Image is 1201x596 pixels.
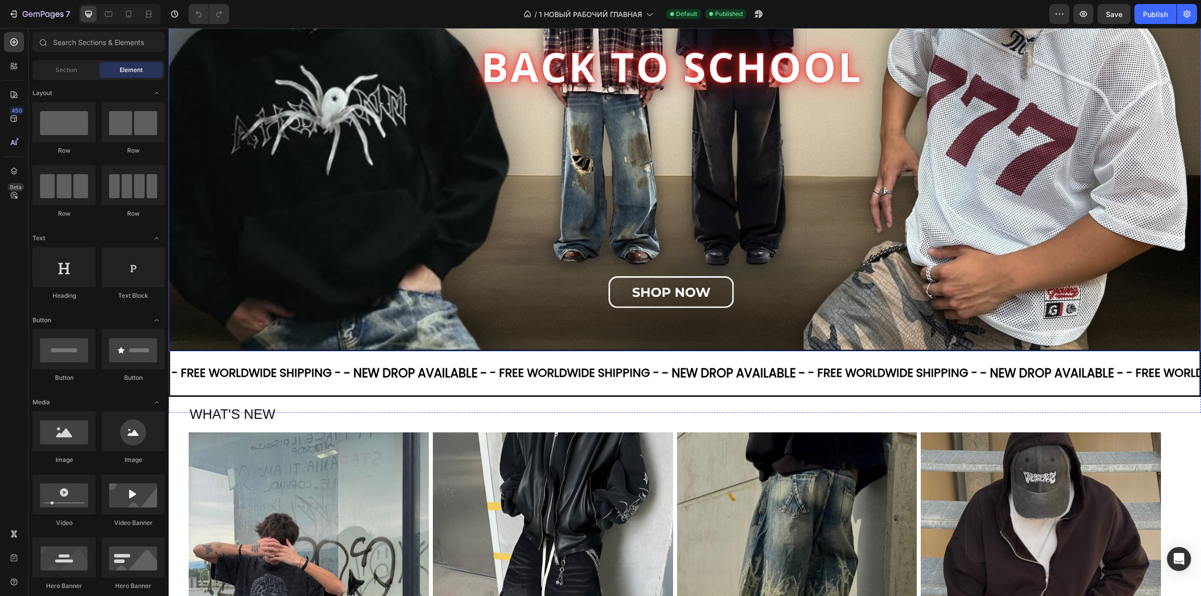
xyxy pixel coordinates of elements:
span: Save [1106,10,1122,19]
div: Image [102,455,165,464]
div: Video [33,518,96,527]
div: Button [102,373,165,382]
iframe: Design area [169,28,1201,596]
div: Hero Banner [102,581,165,590]
div: Image [33,455,96,464]
div: Publish [1143,9,1168,20]
div: Button [33,373,96,382]
span: Published [715,10,743,19]
span: 1 НОВЫЙ РАБОЧИЙ ГЛАВНАЯ [539,9,642,20]
p: - NEW DROP AVAILABLE - [493,334,637,356]
div: Row [102,146,165,155]
span: Element [120,66,143,75]
span: Toggle open [149,394,165,410]
button: Publish [1134,4,1176,24]
span: Text [33,234,45,243]
div: Beta [8,183,24,191]
span: / [534,9,537,20]
span: Toggle open [149,312,165,328]
div: Row [33,146,96,155]
div: Row [102,209,165,218]
p: 7 [66,8,70,20]
input: Search Sections & Elements [33,32,165,52]
p: - FREE WORLDWIDE SHIPPING - [958,335,1127,355]
span: Layout [33,89,52,98]
p: - FREE WORLDWIDE SHIPPING - [640,335,809,355]
span: Toggle open [149,230,165,246]
div: 450 [10,107,24,115]
div: Text Block [102,291,165,300]
button: Save [1097,4,1130,24]
span: Toggle open [149,85,165,101]
h2: WHAT'S NEW [20,377,1012,396]
div: Video Banner [102,518,165,527]
button: 7 [4,4,75,24]
p: - FREE WORLDWIDE SHIPPING - [321,335,490,355]
span: Section [56,66,77,75]
div: Heading [33,291,96,300]
span: Button [33,316,51,325]
div: Hero Banner [33,581,96,590]
span: Default [676,10,697,19]
div: Open Intercom Messenger [1167,547,1191,571]
div: Undo/Redo [189,4,229,24]
span: Media [33,398,50,407]
p: - NEW DROP AVAILABLE - [175,334,318,356]
div: Row [33,209,96,218]
p: - NEW DROP AVAILABLE - [812,334,955,356]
